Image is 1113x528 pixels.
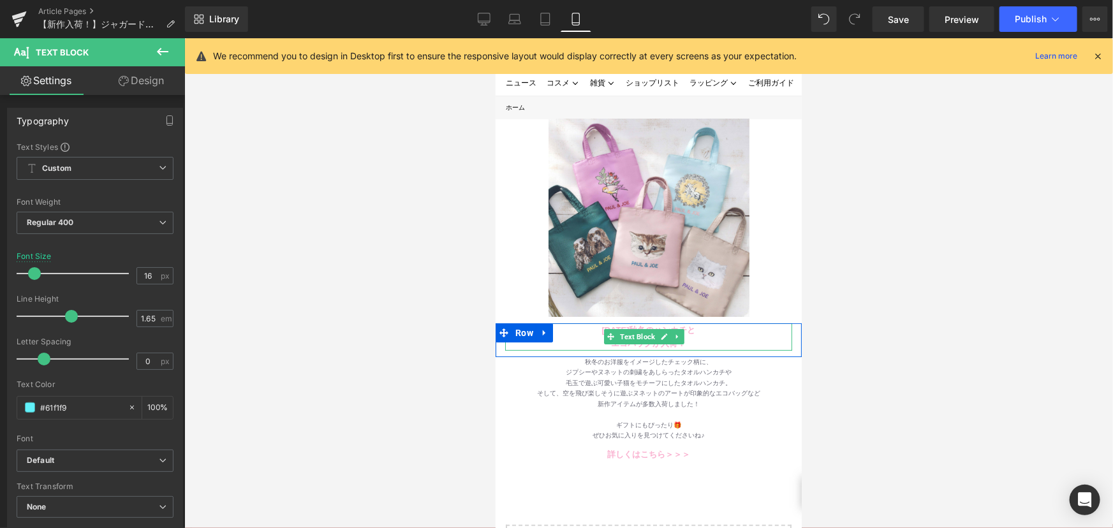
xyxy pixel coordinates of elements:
button: Redo [842,6,867,32]
b: Custom [42,163,71,174]
nav: セカンダリナビゲーション [250,10,306,22]
a: Preview [929,6,994,32]
a: Learn more [1030,48,1082,64]
summary: コスメ [46,33,89,58]
div: Letter Spacing [17,337,173,346]
b: [DATE]秋冬のハンカチと [106,287,200,297]
div: Typography [17,108,69,126]
button: Publish [999,6,1077,32]
a: Tablet [530,6,561,32]
b: None [27,502,47,511]
span: px [161,272,172,280]
a: Mobile [561,6,591,32]
i: Default [27,455,54,466]
div: Text Styles [17,142,173,152]
input: Color [40,400,122,414]
summary: 雑貨 [89,33,125,58]
div: Font Weight [17,198,173,207]
button: Undo [811,6,837,32]
div: Font Size [17,252,52,261]
div: % [142,397,173,419]
div: Font [17,434,173,443]
button: More [1082,6,1108,32]
span: em [161,314,172,323]
a: Article Pages [38,6,185,17]
span: Publish [1015,14,1047,24]
span: Library [209,13,239,25]
a: ご利用ガイド [247,33,304,58]
summary: ラッピング [189,33,247,58]
a: New Library [185,6,248,32]
p: We recommend you to design in Desktop first to ensure the responsive layout would display correct... [213,49,797,63]
a: 詳しくはこちら＞＞＞ [112,411,195,421]
span: Row [17,285,41,304]
span: Text Block [36,47,89,57]
div: Text Transform [17,482,173,491]
div: Line Height [17,295,173,304]
a: Expand / Collapse [175,291,189,306]
a: PAUL & JOEについて [304,33,388,58]
a: Desktop [469,6,499,32]
b: Regular 400 [27,217,74,227]
a: ニュース [5,33,46,58]
a: Laptop [499,6,530,32]
div: Text Color [17,380,173,389]
span: Text Block [122,291,162,306]
a: ショップリスト [125,33,189,58]
span: Save [888,13,909,26]
span: 【新作入荷！】ジャガードミニバッグ [38,19,161,29]
a: Expand / Collapse [41,285,57,304]
span: Preview [945,13,979,26]
div: Open Intercom Messenger [1070,485,1100,515]
span: px [161,357,172,365]
a: ホーム [10,66,29,73]
a: Design [95,66,188,95]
